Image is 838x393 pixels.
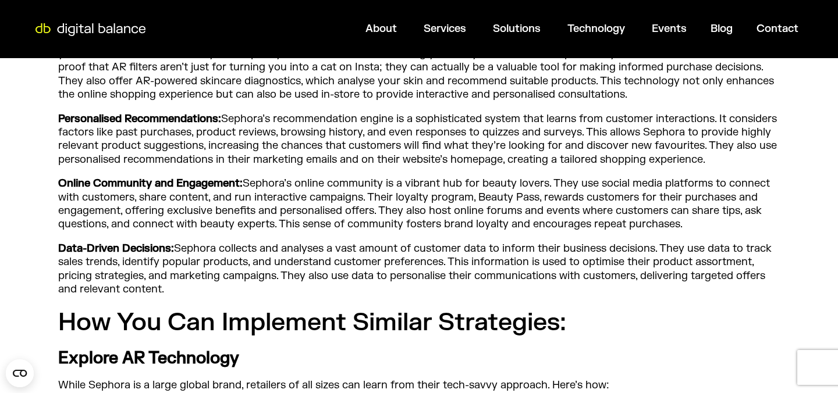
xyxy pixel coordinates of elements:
div: Menu Toggle [153,17,808,40]
p: Sephora collects and analyses a vast amount of customer data to inform their business decisions. ... [58,242,780,296]
p: Sephora’s online community is a vibrant hub for beauty lovers. They use social media platforms to... [58,177,780,231]
a: Technology [567,22,625,35]
a: Contact [757,22,798,35]
a: Services [424,22,466,35]
a: About [365,22,397,35]
strong: Online Community and Engagement: [58,177,243,190]
a: Events [652,22,687,35]
p: While Sephora is a large global brand, retailers of all sizes can learn from their tech-savvy app... [58,378,780,392]
a: Solutions [493,22,541,35]
h2: How You Can Implement Similar Strategies: [58,307,780,339]
p: Sephora’s virtual try-on tools are a prime example of how AR can revolutionise retail. These tool... [58,34,780,102]
button: Open CMP widget [6,359,34,387]
p: Sephora’s recommendation engine is a sophisticated system that learns from customer interactions.... [58,112,780,167]
a: Blog [711,22,733,35]
strong: Data-Driven Decisions: [58,242,174,255]
img: Digital Balance logo [29,23,152,36]
strong: Personalised Recommendations: [58,112,221,126]
strong: Explore AR Technology [58,348,239,369]
nav: Menu [153,17,808,40]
